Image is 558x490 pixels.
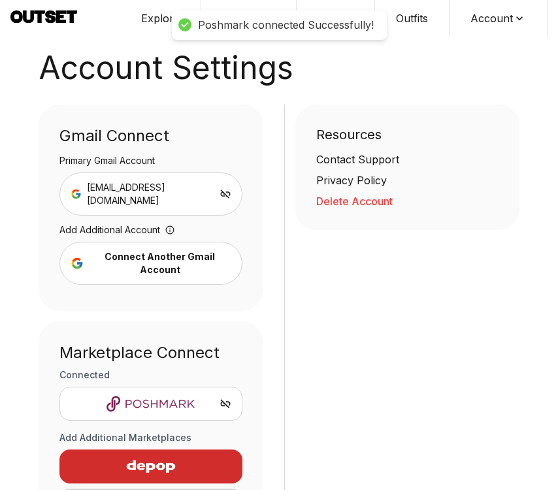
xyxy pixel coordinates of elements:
button: Unlink Poshmark [220,398,231,410]
div: Connect Another Gmail Account [89,250,231,276]
button: Depop logo [59,449,242,483]
img: Poshmark logo [71,396,231,412]
div: Add Additional Account [59,223,242,242]
h3: Connected [59,368,242,382]
button: Delete Account [316,193,499,209]
div: Primary Gmail Account [59,154,242,172]
h1: Account Settings [39,52,519,84]
div: Marketplace Connect [59,342,242,363]
a: Privacy Policy [316,172,499,188]
h3: Add Additional Marketplaces [59,431,242,444]
div: Resources [316,125,499,152]
span: [EMAIL_ADDRESS][DOMAIN_NAME] [87,181,214,207]
button: Connect Another Gmail Account [59,242,242,285]
a: Contact Support [316,152,499,167]
img: Depop logo [94,451,208,482]
div: Gmail Connect [59,125,242,154]
div: Poshmark connected Successfully! [198,18,374,32]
